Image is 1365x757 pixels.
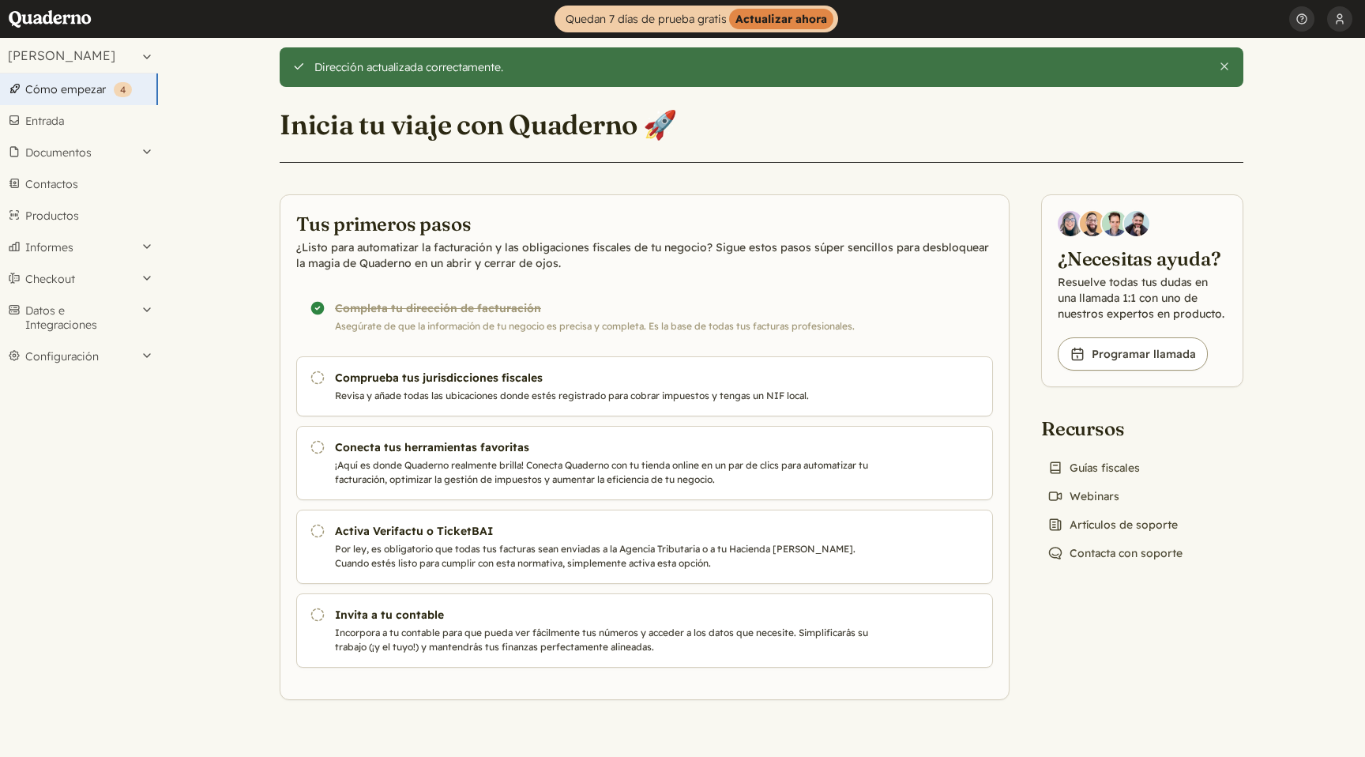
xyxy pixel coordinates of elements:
[335,439,874,455] h3: Conecta tus herramientas favoritas
[296,426,993,500] a: Conecta tus herramientas favoritas ¡Aquí es donde Quaderno realmente brilla! Conecta Quaderno con...
[296,211,993,236] h2: Tus primeros pasos
[1124,211,1149,236] img: Javier Rubio, DevRel at Quaderno
[335,523,874,539] h3: Activa Verifactu o TicketBAI
[296,510,993,584] a: Activa Verifactu o TicketBAI Por ley, es obligatorio que todas tus facturas sean enviadas a la Ag...
[335,458,874,487] p: ¡Aquí es donde Quaderno realmente brilla! Conecta Quaderno con tu tienda online en un par de clic...
[1058,337,1208,371] a: Programar llamada
[1041,514,1184,536] a: Artículos de soporte
[1218,60,1231,73] button: Cierra esta alerta
[1041,485,1126,507] a: Webinars
[1058,211,1083,236] img: Diana Carrasco, Account Executive at Quaderno
[335,389,874,403] p: Revisa y añade todas las ubicaciones donde estés registrado para cobrar impuestos y tengas un NIF...
[335,370,874,386] h3: Comprueba tus jurisdicciones fiscales
[335,542,874,571] p: Por ley, es obligatorio que todas tus facturas sean enviadas a la Agencia Tributaria o a tu Hacie...
[1080,211,1105,236] img: Jairo Fumero, Account Executive at Quaderno
[280,107,677,142] h1: Inicia tu viaje con Quaderno 🚀
[335,626,874,654] p: Incorpora a tu contable para que pueda ver fácilmente tus números y acceder a los datos que neces...
[335,607,874,623] h3: Invita a tu contable
[1102,211,1127,236] img: Ivo Oltmans, Business Developer at Quaderno
[1058,246,1227,271] h2: ¿Necesitas ayuda?
[296,239,993,271] p: ¿Listo para automatizar la facturación y las obligaciones fiscales de tu negocio? Sigue estos pas...
[1058,274,1227,322] p: Resuelve todas tus dudas en una llamada 1:1 con uno de nuestros expertos en producto.
[555,6,838,32] a: Quedan 7 días de prueba gratisActualizar ahora
[729,9,833,29] strong: Actualizar ahora
[1041,416,1189,441] h2: Recursos
[296,593,993,668] a: Invita a tu contable Incorpora a tu contable para que pueda ver fácilmente tus números y acceder ...
[1041,542,1189,564] a: Contacta con soporte
[1041,457,1146,479] a: Guías fiscales
[296,356,993,416] a: Comprueba tus jurisdicciones fiscales Revisa y añade todas las ubicaciones donde estés registrado...
[120,84,126,96] span: 4
[314,60,1206,74] div: Dirección actualizada correctamente.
